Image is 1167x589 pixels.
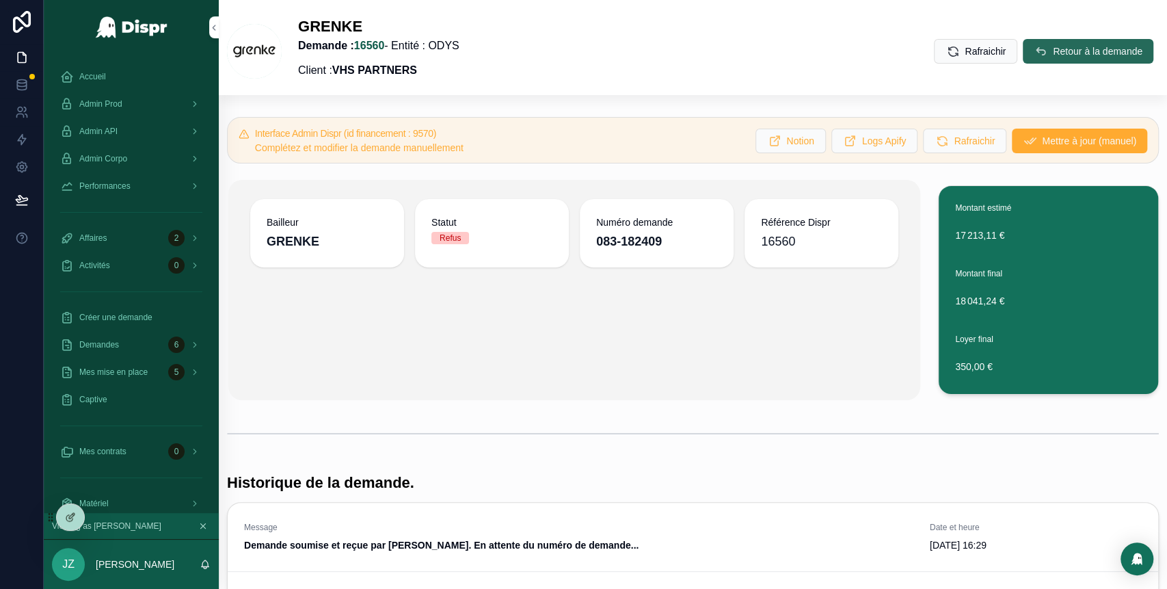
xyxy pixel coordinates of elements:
[267,215,388,229] span: Bailleur
[52,119,211,144] a: Admin API
[440,232,461,244] div: Refus
[79,446,126,457] span: Mes contrats
[52,146,211,171] a: Admin Corpo
[965,44,1006,58] span: Rafraichir
[761,215,882,229] span: Référence Dispr
[955,269,1002,278] span: Montant final
[79,498,109,509] span: Matériel
[761,232,795,251] span: 16560
[298,40,384,51] strong: Demande :
[930,538,1142,552] span: [DATE] 16:29
[95,16,168,38] img: App logo
[954,134,995,148] span: Rafraichir
[786,134,814,148] span: Notion
[79,312,152,323] span: Créer une demande
[79,71,106,82] span: Accueil
[79,126,118,137] span: Admin API
[831,129,918,153] button: Logs Apify
[52,174,211,198] a: Performances
[298,16,459,38] h1: GRENKE
[52,387,211,412] a: Captive
[244,540,639,551] strong: Demande soumise et reçue par [PERSON_NAME]. En attente du numéro de demande...
[79,260,110,271] span: Activités
[52,226,211,250] a: Affaires2
[255,142,464,153] span: Complétez et modifier la demande manuellement
[79,394,107,405] span: Captive
[52,92,211,116] a: Admin Prod
[79,233,107,244] span: Affaires
[168,257,185,274] div: 0
[168,364,185,380] div: 5
[354,40,385,51] a: 16560
[79,153,127,164] span: Admin Corpo
[168,443,185,460] div: 0
[267,235,319,248] strong: GRENKE
[79,339,119,350] span: Demandes
[52,253,211,278] a: Activités0
[862,134,907,148] span: Logs Apify
[79,367,148,378] span: Mes mise en place
[596,235,662,248] strong: 083-182409
[1121,542,1153,575] div: Open Intercom Messenger
[755,129,825,153] button: Notion
[168,337,185,353] div: 6
[955,228,1142,242] span: 17 213,11 €
[52,360,211,384] a: Mes mise en place5
[168,230,185,246] div: 2
[62,556,75,573] span: JZ
[52,491,211,516] a: Matériel
[244,522,913,533] span: Message
[52,305,211,330] a: Créer une demande
[923,129,1006,153] button: Rafraichir
[96,558,174,571] p: [PERSON_NAME]
[955,360,1142,374] span: 350,00 €
[52,521,161,532] span: Viewing as [PERSON_NAME]
[1023,39,1153,64] button: Retour à la demande
[1012,129,1147,153] button: Mettre à jour (manuel)
[955,335,993,344] span: Loyer final
[930,522,1142,533] span: Date et heure
[255,141,745,155] div: Complétez et modifier la demande manuellement
[227,473,414,494] h1: Historique de la demande.
[1053,44,1142,58] span: Retour à la demande
[44,55,219,513] div: scrollable content
[255,129,745,138] h5: Interface Admin Dispr (id financement : 9570)
[298,38,459,54] p: - Entité : ODYS
[79,99,122,109] span: Admin Prod
[52,64,211,89] a: Accueil
[934,39,1017,64] button: Rafraichir
[52,332,211,357] a: Demandes6
[955,294,1142,308] span: 18 041,24 €
[1042,134,1136,148] span: Mettre à jour (manuel)
[955,203,1011,213] span: Montant estimé
[79,181,131,192] span: Performances
[52,439,211,464] a: Mes contrats0
[298,62,459,79] p: Client :
[431,215,552,229] span: Statut
[332,64,417,76] strong: VHS PARTNERS
[596,215,717,229] span: Numéro demande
